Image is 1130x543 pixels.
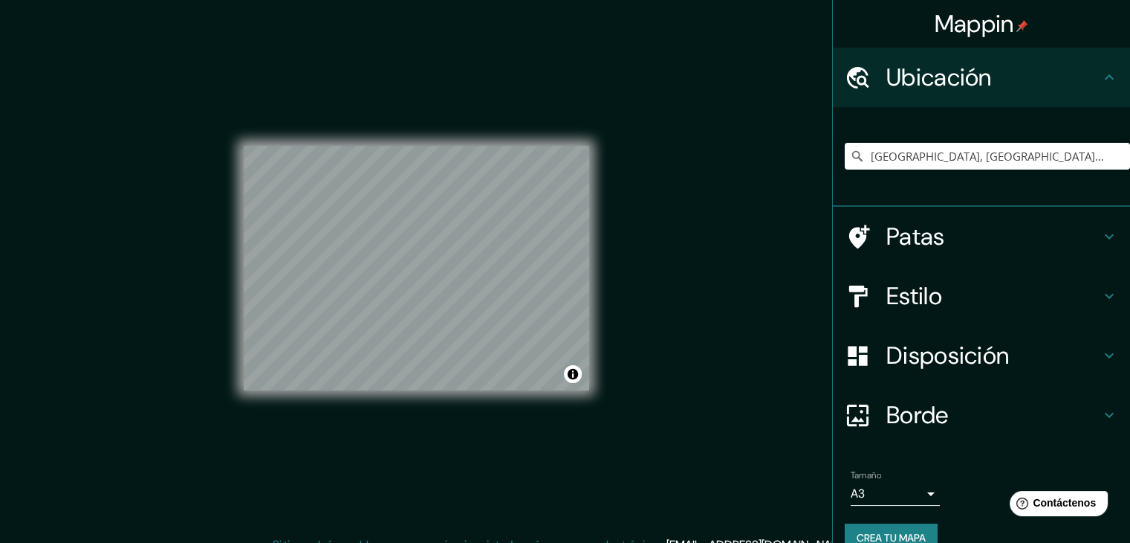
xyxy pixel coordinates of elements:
font: Borde [886,399,949,431]
div: Estilo [833,266,1130,326]
font: Ubicación [886,62,992,93]
button: Activar o desactivar atribución [564,365,582,383]
div: A3 [851,482,940,506]
div: Disposición [833,326,1130,385]
div: Ubicación [833,48,1130,107]
img: pin-icon.png [1016,20,1028,32]
canvas: Mapa [244,146,589,391]
div: Patas [833,207,1130,266]
font: Mappin [935,8,1014,39]
font: Disposición [886,340,1009,371]
div: Borde [833,385,1130,445]
font: Patas [886,221,945,252]
iframe: Lanzador de widgets de ayuda [998,485,1114,527]
font: Tamaño [851,469,881,481]
font: Estilo [886,280,942,312]
input: Elige tu ciudad o zona [845,143,1130,170]
font: A3 [851,486,865,501]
